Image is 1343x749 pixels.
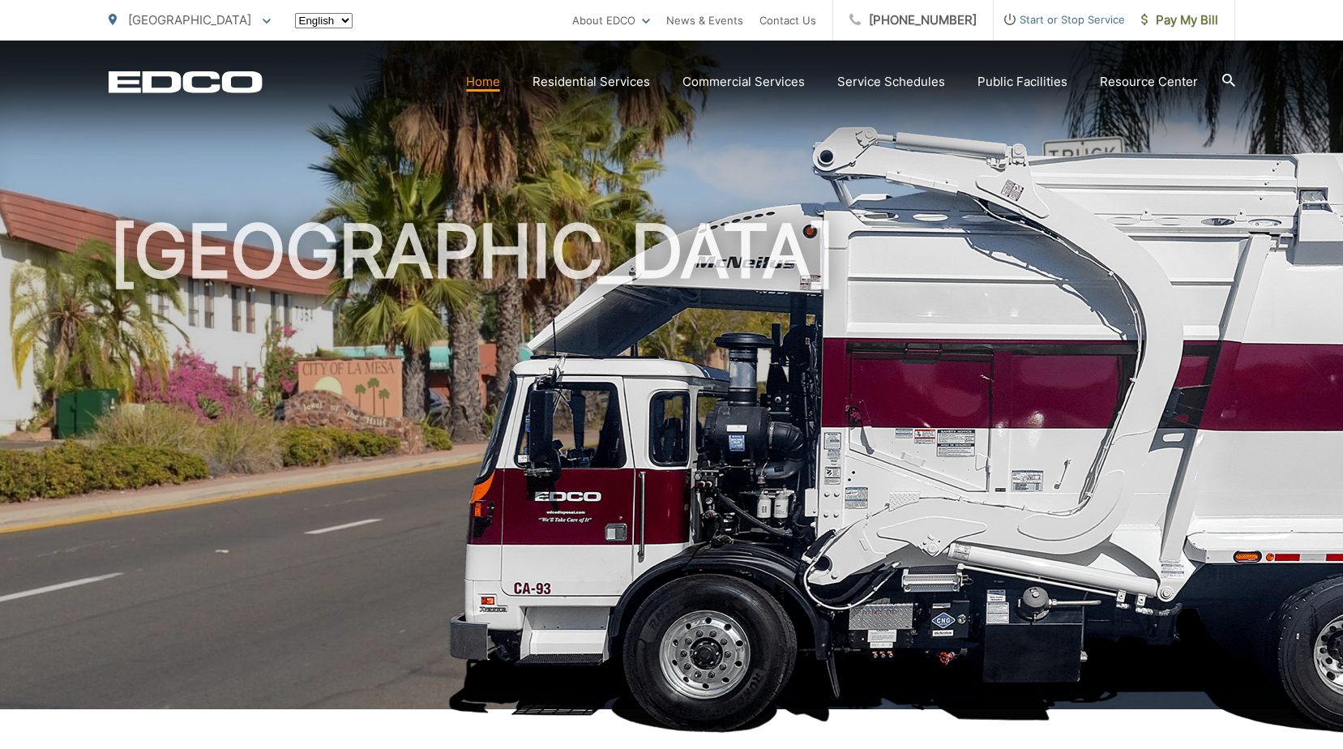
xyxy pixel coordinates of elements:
a: Home [466,72,500,92]
h1: [GEOGRAPHIC_DATA] [109,211,1235,724]
a: About EDCO [572,11,650,30]
a: Commercial Services [682,72,805,92]
select: Select a language [295,13,353,28]
a: Residential Services [532,72,650,92]
a: Service Schedules [837,72,945,92]
a: Contact Us [759,11,816,30]
a: News & Events [666,11,743,30]
span: [GEOGRAPHIC_DATA] [128,12,251,28]
span: Pay My Bill [1141,11,1218,30]
a: EDCD logo. Return to the homepage. [109,71,263,93]
a: Public Facilities [977,72,1067,92]
a: Resource Center [1100,72,1198,92]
